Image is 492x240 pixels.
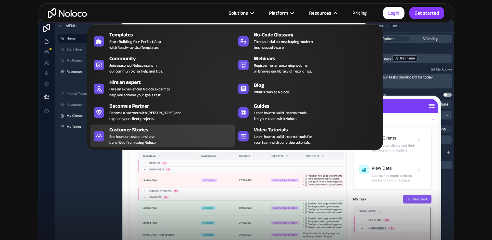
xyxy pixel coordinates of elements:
nav: Resources [87,15,383,150]
a: Pricing [344,9,375,17]
div: No-Code Glossary [254,31,382,39]
span: The essential terms shaping modern business software. [254,39,313,50]
div: Solutions [221,9,261,17]
a: TemplatesStart Building Your Perfect Appwith Ready-to-Use Templates [90,30,235,52]
div: Guides [254,102,382,110]
a: Get started [409,7,444,19]
span: Start Building Your Perfect App with Ready-to-Use Templates [109,39,161,50]
div: Platform [261,9,301,17]
span: Register for an upcoming webinar or browse our library of recordings. [254,62,312,74]
div: Webinars [254,55,382,62]
div: Video Tutorials [254,126,382,134]
div: Customer Stories [109,126,238,134]
div: Resources [309,9,331,17]
div: Become a Partner [109,102,238,110]
a: Login [383,7,404,19]
div: Templates [109,31,238,39]
div: Community [109,55,238,62]
a: home [48,8,87,18]
div: Become a partner with [PERSON_NAME] and expand your client projects. [109,110,182,122]
a: Video TutorialsLearn how to build internal tools foryour team with our video tutorials. [235,125,379,147]
a: WebinarsRegister for an upcoming webinaror browse our library of recordings. [235,53,379,75]
a: Become a PartnerBecome a partner with [PERSON_NAME] andexpand your client projects. [90,101,235,123]
span: Join seasoned Noloco users in our community, for help and tips. [109,62,163,74]
span: Learn how to build internal tools for your team with our video tutorials. [254,134,312,145]
a: GuidesLearn how to build internal toolsfor your team with Noloco. [235,101,379,123]
div: Blog [254,81,382,89]
a: BlogWhat's New at Noloco. [235,77,379,99]
span: Learn how to build internal tools for your team with Noloco. [254,110,307,122]
div: Solutions [229,9,248,17]
a: CommunityJoin seasoned Noloco users inour community, for help and tips. [90,53,235,75]
a: Hire an expertHire an experienced Noloco expert tohelp you achieve your goals fast. [90,77,235,99]
a: Customer StoriesSee how our customers havebenefited from using Noloco. [90,125,235,147]
div: Platform [269,9,288,17]
span: What's New at Noloco. [254,89,290,95]
div: Resources [301,9,344,17]
div: Hire an expert [109,78,238,86]
a: No-Code GlossaryThe essential terms shaping modernbusiness software. [235,30,379,52]
span: See how our customers have benefited from using Noloco. [109,134,156,145]
div: Hire an experienced Noloco expert to help you achieve your goals fast. [109,86,170,98]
